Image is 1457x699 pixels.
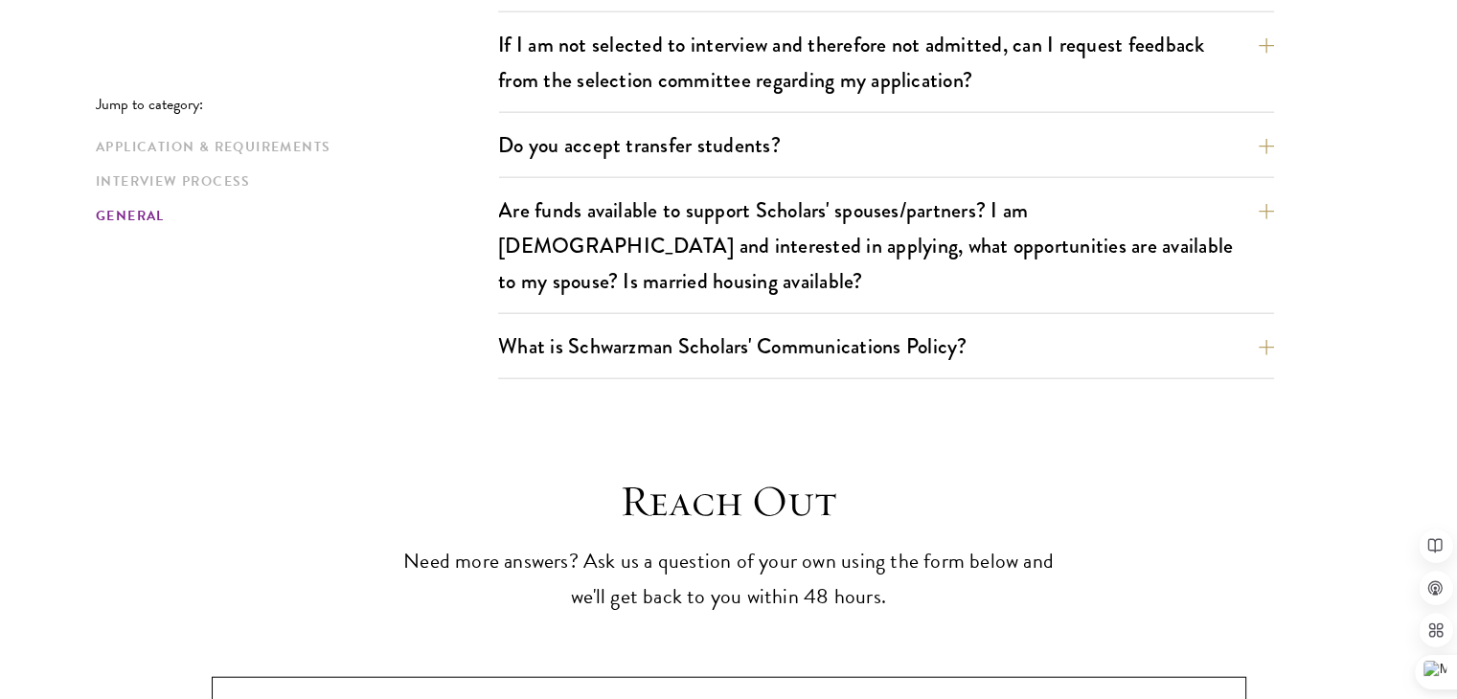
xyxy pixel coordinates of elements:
[96,171,487,192] a: Interview Process
[398,544,1059,615] p: Need more answers? Ask us a question of your own using the form below and we'll get back to you w...
[96,96,498,113] p: Jump to category:
[96,137,487,157] a: Application & Requirements
[96,206,487,226] a: General
[498,325,1274,368] button: What is Schwarzman Scholars' Communications Policy?
[498,23,1274,101] button: If I am not selected to interview and therefore not admitted, can I request feedback from the sel...
[398,475,1059,529] h3: Reach Out
[498,189,1274,303] button: Are funds available to support Scholars' spouses/partners? I am [DEMOGRAPHIC_DATA] and interested...
[498,124,1274,167] button: Do you accept transfer students?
